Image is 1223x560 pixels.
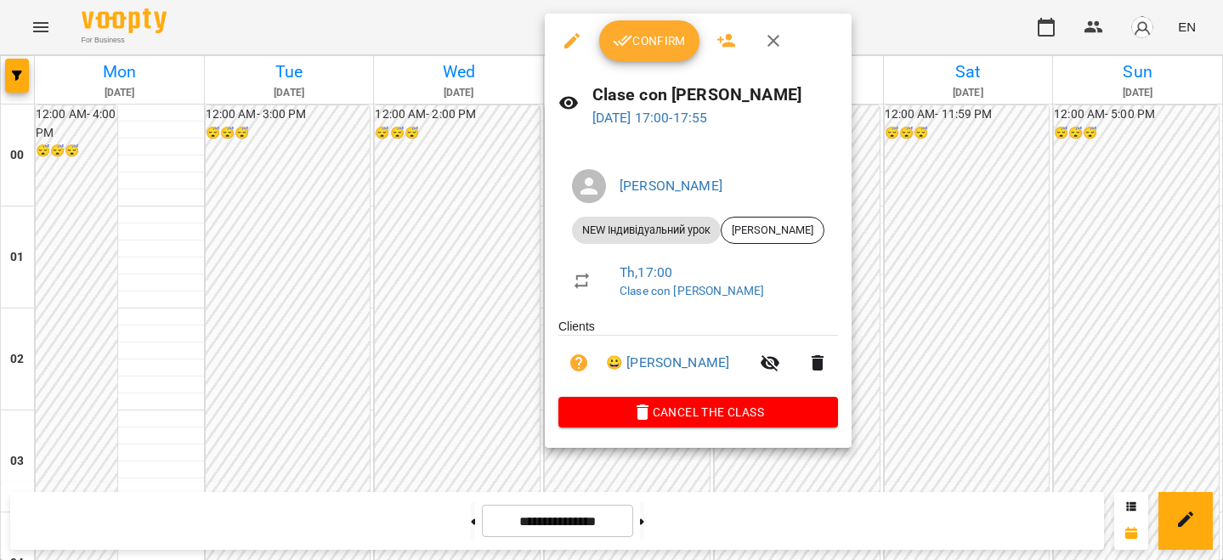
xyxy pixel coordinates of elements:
button: Cancel the class [558,397,838,427]
span: Confirm [613,31,686,51]
div: [PERSON_NAME] [721,217,824,244]
span: Cancel the class [572,402,824,422]
a: Clase con [PERSON_NAME] [620,284,764,297]
span: NEW Індивідуальний урок [572,223,721,238]
a: 😀 [PERSON_NAME] [606,353,729,373]
a: [DATE] 17:00-17:55 [592,110,708,126]
h6: Clase con [PERSON_NAME] [592,82,838,108]
span: [PERSON_NAME] [722,223,824,238]
a: [PERSON_NAME] [620,178,722,194]
button: Unpaid. Bill the attendance? [558,342,599,383]
button: Confirm [599,20,699,61]
ul: Clients [558,318,838,397]
a: Th , 17:00 [620,264,672,280]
